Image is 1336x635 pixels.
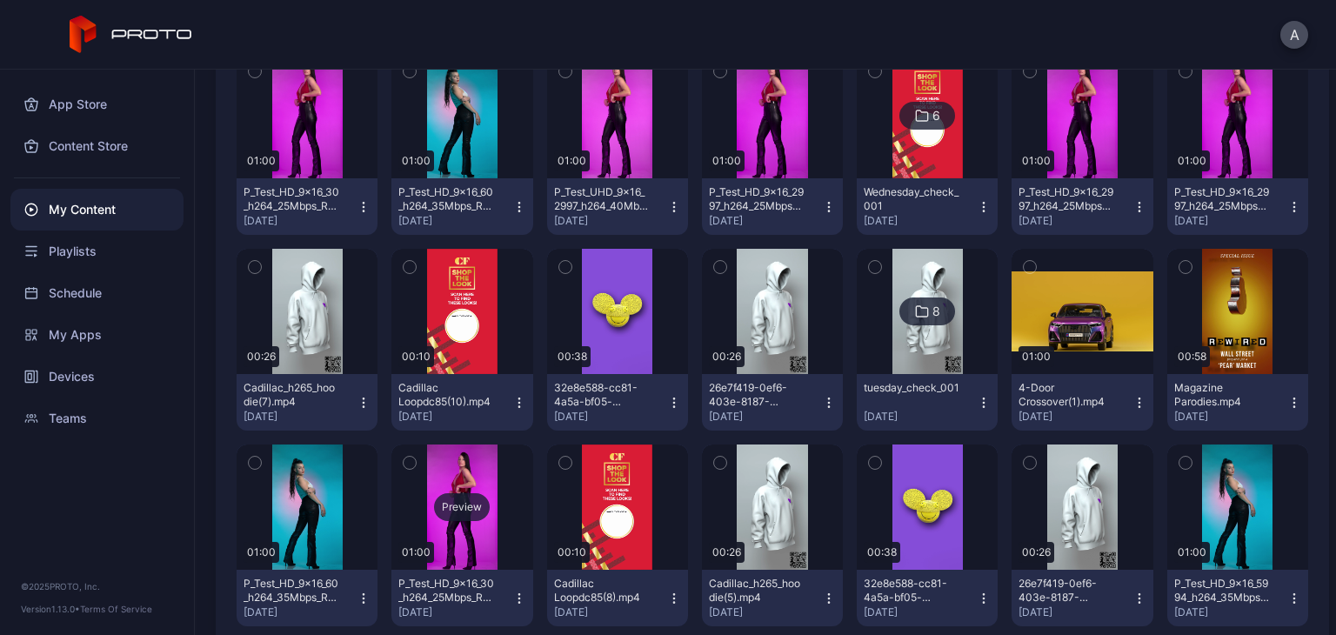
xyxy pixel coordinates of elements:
[554,381,650,409] div: 32e8e588-cc81-4a5a-bf05-e43f470bb6f8(12).mp4
[864,214,977,228] div: [DATE]
[391,178,532,235] button: P_Test_HD_9x16_60_h264_35Mbps_Rec709_2ch(2).mp4[DATE]
[864,381,959,395] div: tuesday_check_001
[1174,214,1287,228] div: [DATE]
[709,185,805,213] div: P_Test_HD_9x16_2997_h264_25Mbps_Rec709_2ch(6).mp4
[1012,374,1152,431] button: 4-Door Crossover(1).mp4[DATE]
[398,185,494,213] div: P_Test_HD_9x16_60_h264_35Mbps_Rec709_2ch(2).mp4
[1012,178,1152,235] button: P_Test_HD_9x16_2997_h264_25Mbps_Rec709_2ch(3).mp4[DATE]
[244,381,339,409] div: Cadillac_h265_hoodie(7).mp4
[1174,381,1270,409] div: Magazine Parodies.mp4
[21,579,173,593] div: © 2025 PROTO, Inc.
[932,304,940,319] div: 8
[709,605,822,619] div: [DATE]
[864,410,977,424] div: [DATE]
[10,314,184,356] a: My Apps
[244,410,357,424] div: [DATE]
[1167,570,1308,626] button: P_Test_HD_9x16_5994_h264_35Mbps_Rec709_2ch.mp4[DATE]
[434,493,490,521] div: Preview
[709,410,822,424] div: [DATE]
[857,570,998,626] button: 32e8e588-cc81-4a5a-bf05-e43f470bb6f8(9).mp4[DATE]
[1174,605,1287,619] div: [DATE]
[709,214,822,228] div: [DATE]
[1012,570,1152,626] button: 26e7f419-0ef6-403e-8187-4e42e4206fec(9).mp4[DATE]
[709,381,805,409] div: 26e7f419-0ef6-403e-8187-4e42e4206fec(12).mp4
[10,272,184,314] a: Schedule
[554,410,667,424] div: [DATE]
[554,605,667,619] div: [DATE]
[398,381,494,409] div: Cadillac Loopdc85(10).mp4
[1019,381,1114,409] div: 4-Door Crossover(1).mp4
[554,214,667,228] div: [DATE]
[709,577,805,605] div: Cadillac_h265_hoodie(5).mp4
[1019,214,1132,228] div: [DATE]
[1167,178,1308,235] button: P_Test_HD_9x16_2997_h264_25Mbps_Rec709_2ch.mp4[DATE]
[21,604,80,614] span: Version 1.13.0 •
[244,185,339,213] div: P_Test_HD_9x16_30_h264_25Mbps_Rec709_2ch(4).mp4
[1019,605,1132,619] div: [DATE]
[391,570,532,626] button: P_Test_HD_9x16_30_h264_25Mbps_Rec709_2ch(3).mp4[DATE]
[391,374,532,431] button: Cadillac Loopdc85(10).mp4[DATE]
[547,178,688,235] button: P_Test_UHD_9x16_2997_h264_40Mbps_Rec709_2ch.mp4[DATE]
[237,570,377,626] button: P_Test_HD_9x16_60_h264_35Mbps_Rec709_2ch(1).mp4[DATE]
[547,570,688,626] button: Cadillac Loopdc85(8).mp4[DATE]
[864,605,977,619] div: [DATE]
[244,577,339,605] div: P_Test_HD_9x16_60_h264_35Mbps_Rec709_2ch(1).mp4
[237,374,377,431] button: Cadillac_h265_hoodie(7).mp4[DATE]
[864,185,959,213] div: Wednesday_check_001
[702,570,843,626] button: Cadillac_h265_hoodie(5).mp4[DATE]
[932,108,940,124] div: 6
[80,604,152,614] a: Terms Of Service
[702,178,843,235] button: P_Test_HD_9x16_2997_h264_25Mbps_Rec709_2ch(6).mp4[DATE]
[702,374,843,431] button: 26e7f419-0ef6-403e-8187-4e42e4206fec(12).mp4[DATE]
[244,214,357,228] div: [DATE]
[554,577,650,605] div: Cadillac Loopdc85(8).mp4
[398,410,511,424] div: [DATE]
[10,125,184,167] a: Content Store
[10,356,184,398] a: Devices
[1019,577,1114,605] div: 26e7f419-0ef6-403e-8187-4e42e4206fec(9).mp4
[10,231,184,272] a: Playlists
[1174,410,1287,424] div: [DATE]
[398,577,494,605] div: P_Test_HD_9x16_30_h264_25Mbps_Rec709_2ch(3).mp4
[10,84,184,125] a: App Store
[857,374,998,431] button: tuesday_check_001[DATE]
[1167,374,1308,431] button: Magazine Parodies.mp4[DATE]
[244,605,357,619] div: [DATE]
[1019,185,1114,213] div: P_Test_HD_9x16_2997_h264_25Mbps_Rec709_2ch(3).mp4
[398,605,511,619] div: [DATE]
[857,178,998,235] button: Wednesday_check_001[DATE]
[237,178,377,235] button: P_Test_HD_9x16_30_h264_25Mbps_Rec709_2ch(4).mp4[DATE]
[10,189,184,231] a: My Content
[10,398,184,439] a: Teams
[547,374,688,431] button: 32e8e588-cc81-4a5a-bf05-e43f470bb6f8(12).mp4[DATE]
[398,214,511,228] div: [DATE]
[1174,577,1270,605] div: P_Test_HD_9x16_5994_h264_35Mbps_Rec709_2ch.mp4
[1174,185,1270,213] div: P_Test_HD_9x16_2997_h264_25Mbps_Rec709_2ch.mp4
[864,577,959,605] div: 32e8e588-cc81-4a5a-bf05-e43f470bb6f8(9).mp4
[1019,410,1132,424] div: [DATE]
[554,185,650,213] div: P_Test_UHD_9x16_2997_h264_40Mbps_Rec709_2ch.mp4
[1280,21,1308,49] button: A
